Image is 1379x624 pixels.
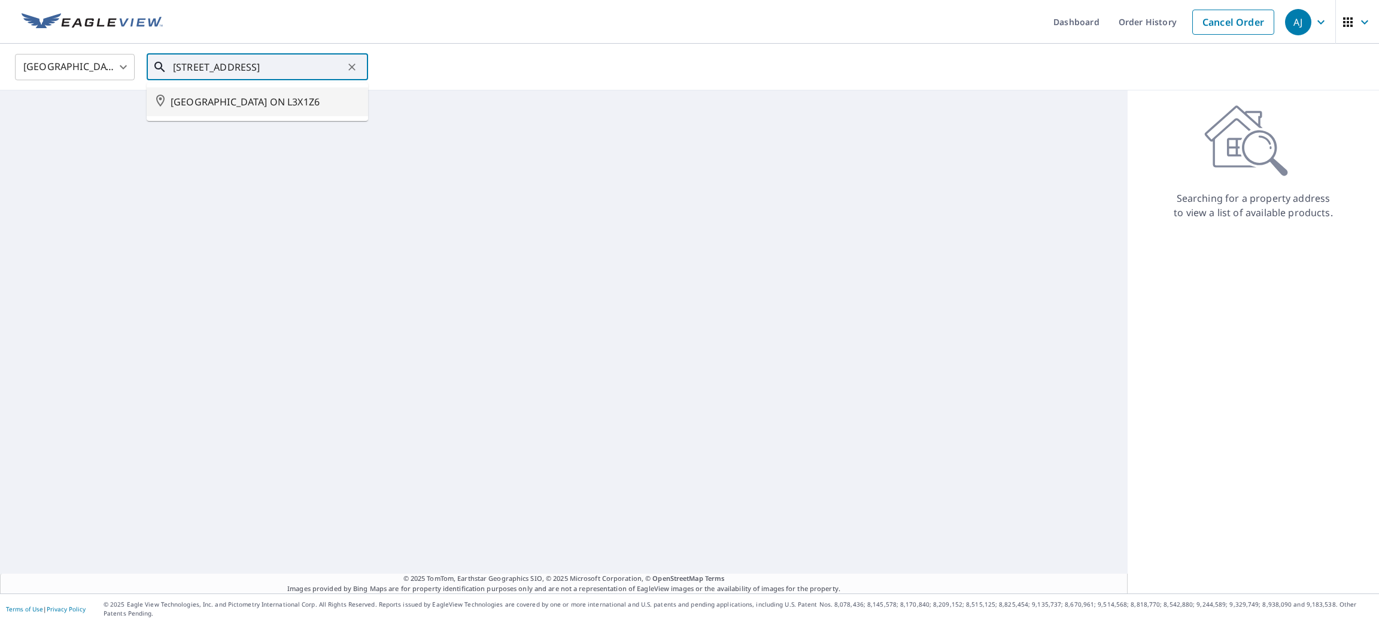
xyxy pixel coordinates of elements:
[6,605,43,613] a: Terms of Use
[1173,191,1334,220] p: Searching for a property address to view a list of available products.
[1285,9,1311,35] div: AJ
[15,50,135,84] div: [GEOGRAPHIC_DATA]
[104,600,1373,618] p: © 2025 Eagle View Technologies, Inc. and Pictometry International Corp. All Rights Reserved. Repo...
[173,50,344,84] input: Search by address or latitude-longitude
[1192,10,1274,35] a: Cancel Order
[403,574,725,584] span: © 2025 TomTom, Earthstar Geographics SIO, © 2025 Microsoft Corporation, ©
[705,574,725,583] a: Terms
[47,605,86,613] a: Privacy Policy
[22,13,163,31] img: EV Logo
[171,95,359,109] span: [GEOGRAPHIC_DATA] ON L3X1Z6
[652,574,703,583] a: OpenStreetMap
[344,59,360,75] button: Clear
[6,605,86,613] p: |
